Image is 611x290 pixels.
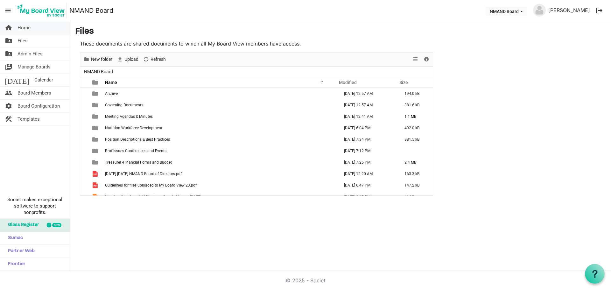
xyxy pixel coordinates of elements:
[81,53,115,66] div: New folder
[88,180,103,191] td: is template cell column header type
[34,74,53,86] span: Calendar
[5,87,12,99] span: people
[546,4,593,17] a: [PERSON_NAME]
[105,195,208,199] span: Unsubscribed from NM Dietitians Gaggle Listserv [DATE].csv
[5,60,12,73] span: switch_account
[421,53,432,66] div: Details
[18,87,51,99] span: Board Members
[5,245,35,258] span: Partner Web
[83,68,114,76] span: NMAND Board
[80,111,88,122] td: checkbox
[80,88,88,99] td: checkbox
[5,232,23,244] span: Sumac
[337,145,398,157] td: August 07, 2025 7:12 PM column header Modified
[533,4,546,17] img: no-profile-picture.svg
[337,168,398,180] td: August 08, 2025 12:20 AM column header Modified
[18,21,31,34] span: Home
[398,134,433,145] td: 881.5 kB is template cell column header Size
[18,113,40,125] span: Templates
[337,191,398,202] td: August 11, 2025 8:47 PM column header Modified
[105,80,117,85] span: Name
[88,122,103,134] td: is template cell column header type
[5,74,29,86] span: [DATE]
[398,157,433,168] td: 2.4 MB is template cell column header Size
[5,219,39,231] span: Glass Register
[410,53,421,66] div: View
[422,55,431,63] button: Details
[286,277,325,284] a: © 2025 - Societ
[5,34,12,47] span: folder_shared
[142,55,167,63] button: Refresh
[88,134,103,145] td: is template cell column header type
[486,7,527,16] button: NMAND Board dropdownbutton
[105,126,162,130] span: Nutrition Workforce Development
[105,160,172,165] span: Treasurer -Financial Forms and Budget
[398,168,433,180] td: 163.3 kB is template cell column header Size
[337,122,398,134] td: January 12, 2023 6:04 PM column header Modified
[124,55,139,63] span: Upload
[116,55,140,63] button: Upload
[399,80,408,85] span: Size
[80,99,88,111] td: checkbox
[103,122,337,134] td: Nutrition Workforce Development is template cell column header Name
[88,168,103,180] td: is template cell column header type
[105,183,197,187] span: Guidelines for files uploaded to My Board View 23.pdf
[18,60,51,73] span: Manage Boards
[90,55,113,63] span: New folder
[52,223,61,227] div: new
[337,99,398,111] td: June 10, 2025 12:57 AM column header Modified
[103,157,337,168] td: Treasurer -Financial Forms and Budget is template cell column header Name
[18,34,28,47] span: Files
[339,80,357,85] span: Modified
[115,53,141,66] div: Upload
[105,91,118,96] span: Archive
[103,191,337,202] td: Unsubscribed from NM Dietitians Gaggle Listserv Aug 11 25.csv is template cell column header Name
[103,180,337,191] td: Guidelines for files uploaded to My Board View 23.pdf is template cell column header Name
[80,168,88,180] td: checkbox
[5,21,12,34] span: home
[80,40,433,47] p: These documents are shared documents to which all My Board View members have access.
[411,55,419,63] button: View dropdownbutton
[337,157,398,168] td: August 07, 2025 7:25 PM column header Modified
[88,111,103,122] td: is template cell column header type
[398,88,433,99] td: 194.0 kB is template cell column header Size
[337,111,398,122] td: June 10, 2025 12:41 AM column header Modified
[105,103,143,107] span: Governing Documents
[398,99,433,111] td: 881.6 kB is template cell column header Size
[103,88,337,99] td: Archive is template cell column header Name
[337,88,398,99] td: June 10, 2025 12:57 AM column header Modified
[69,4,113,17] a: NMAND Board
[5,113,12,125] span: construction
[103,111,337,122] td: Meeting Agendas & Minutes is template cell column header Name
[16,3,67,18] img: My Board View Logo
[80,157,88,168] td: checkbox
[80,191,88,202] td: checkbox
[141,53,168,66] div: Refresh
[103,168,337,180] td: 2025-2026 NMAND Board of Directors.pdf is template cell column header Name
[398,145,433,157] td: is template cell column header Size
[18,47,43,60] span: Admin Files
[105,114,153,119] span: Meeting Agendas & Minutes
[337,134,398,145] td: August 07, 2025 7:34 PM column header Modified
[80,145,88,157] td: checkbox
[398,180,433,191] td: 147.2 kB is template cell column header Size
[88,191,103,202] td: is template cell column header type
[80,122,88,134] td: checkbox
[398,111,433,122] td: 1.1 MB is template cell column header Size
[3,196,67,216] span: Societ makes exceptional software to support nonprofits.
[88,157,103,168] td: is template cell column header type
[88,88,103,99] td: is template cell column header type
[16,3,69,18] a: My Board View Logo
[80,134,88,145] td: checkbox
[105,172,182,176] span: [DATE]-[DATE] NMAND Board of Directors.pdf
[5,258,25,271] span: Frontier
[398,122,433,134] td: 492.0 kB is template cell column header Size
[105,149,166,153] span: Prof Issues-Conferences and Events
[103,99,337,111] td: Governing Documents is template cell column header Name
[103,134,337,145] td: Position Descriptions & Best Practices is template cell column header Name
[337,180,398,191] td: January 17, 2023 6:47 PM column header Modified
[5,47,12,60] span: folder_shared
[593,4,606,17] button: logout
[105,137,170,142] span: Position Descriptions & Best Practices
[2,4,14,17] span: menu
